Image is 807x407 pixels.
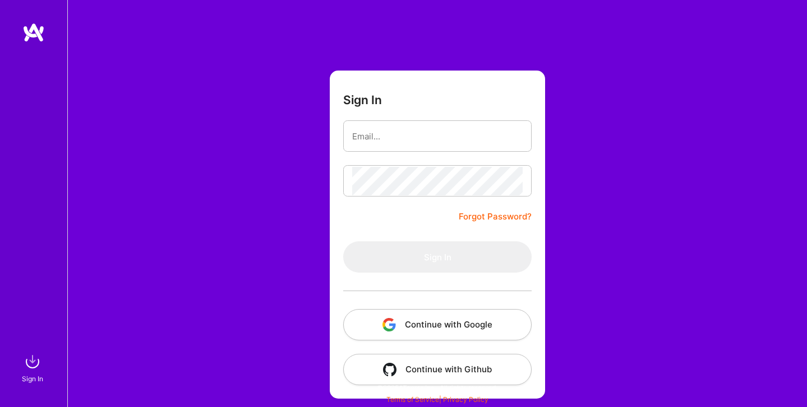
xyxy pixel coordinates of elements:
[67,373,807,401] div: © 2025 ATeams Inc., All rights reserved.
[343,354,532,385] button: Continue with Github
[386,395,439,404] a: Terms of Service
[21,350,44,373] img: sign in
[22,373,43,385] div: Sign In
[382,318,396,331] img: icon
[24,350,44,385] a: sign inSign In
[343,309,532,340] button: Continue with Google
[343,93,382,107] h3: Sign In
[343,241,532,273] button: Sign In
[22,22,45,43] img: logo
[352,122,523,151] input: Email...
[459,210,532,223] a: Forgot Password?
[383,363,396,376] img: icon
[386,395,488,404] span: |
[443,395,488,404] a: Privacy Policy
